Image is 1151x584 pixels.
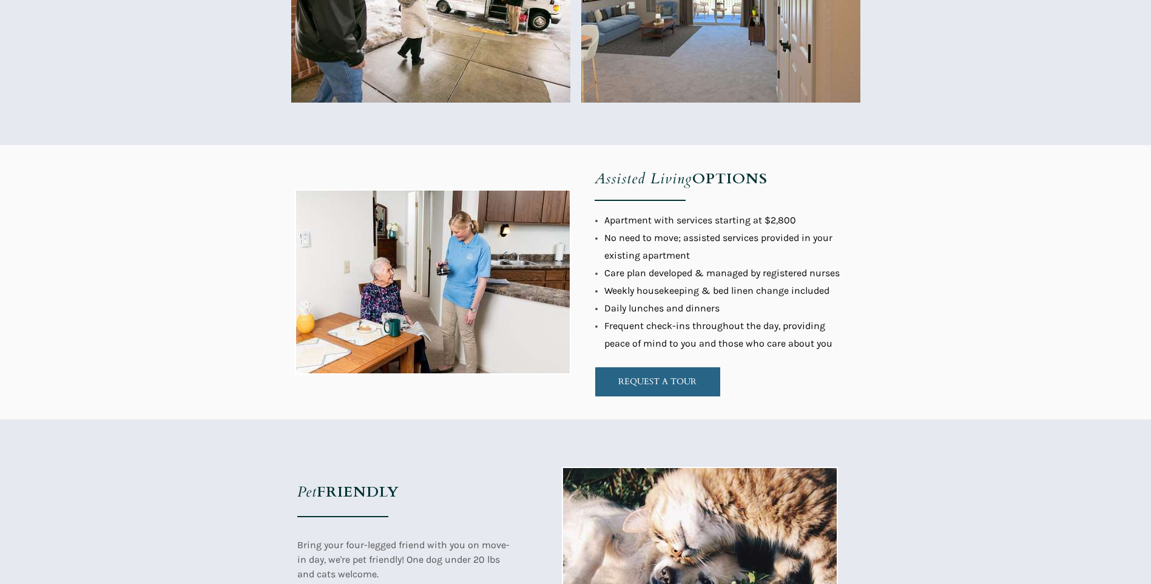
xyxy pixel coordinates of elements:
span: Care plan developed & managed by registered nurses [604,267,840,279]
span: Bring your four-legged friend with you on move-in day, we're pet friendly! One dog under 20 lbs a... [297,539,510,580]
span: Frequent check-ins throughout the day, providing peace of mind to you and those who care about you [604,320,832,349]
em: Assisted Living [595,169,692,189]
a: REQUEST A TOUR [595,367,721,397]
span: REQUEST A TOUR [595,376,720,387]
span: No need to move; assisted services provided in your existing apartment [604,232,832,261]
span: Weekly housekeeping & bed linen change included [604,285,829,296]
strong: OPTIONS [692,169,768,189]
span: Apartment with services starting at $2,800 [604,214,796,226]
strong: FRIENDLY [317,482,399,502]
span: Daily lunches and dinners [604,302,720,314]
em: Pet [297,482,317,502]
